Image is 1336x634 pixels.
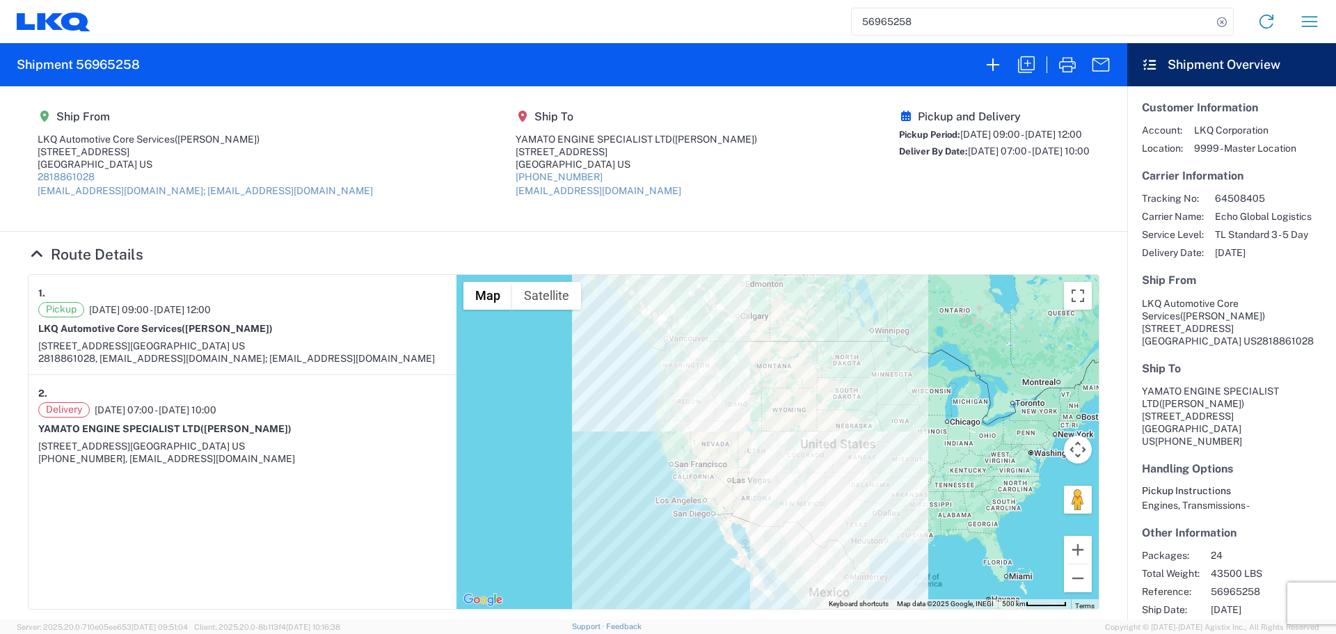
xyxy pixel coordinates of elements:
span: LKQ Corporation [1194,124,1296,136]
span: ([PERSON_NAME]) [672,134,757,145]
span: [DATE] [1211,603,1330,616]
h5: Other Information [1142,526,1321,539]
div: 2818861028, [EMAIL_ADDRESS][DOMAIN_NAME]; [EMAIL_ADDRESS][DOMAIN_NAME] [38,352,447,365]
span: Service Level: [1142,228,1204,241]
a: Terms [1075,602,1095,610]
span: Server: 2025.20.0-710e05ee653 [17,623,188,631]
span: 56965258 [1211,585,1330,598]
span: Client: 2025.20.0-8b113f4 [194,623,340,631]
span: [DATE] 07:00 - [DATE] 10:00 [968,145,1090,157]
span: Delivery [38,402,90,418]
span: ([PERSON_NAME]) [1159,398,1244,409]
span: 43500 LBS [1211,567,1330,580]
button: Show street map [463,282,512,310]
div: [STREET_ADDRESS] [38,145,373,158]
span: Carrier Name: [1142,210,1204,223]
div: [PHONE_NUMBER], [EMAIL_ADDRESS][DOMAIN_NAME] [38,452,447,465]
h5: Ship From [1142,274,1321,287]
span: Total Weight: [1142,567,1200,580]
span: 64508405 [1215,192,1312,205]
span: [GEOGRAPHIC_DATA] US [130,441,245,452]
div: [GEOGRAPHIC_DATA] US [38,158,373,171]
a: [EMAIL_ADDRESS][DOMAIN_NAME] [516,185,681,196]
span: ([PERSON_NAME]) [182,323,273,334]
span: [STREET_ADDRESS] [38,441,130,452]
span: Packages: [1142,549,1200,562]
address: [GEOGRAPHIC_DATA] US [1142,297,1321,347]
strong: 2. [38,385,47,402]
span: Echo Global Logistics [1215,210,1312,223]
span: [DATE] 09:00 - [DATE] 12:00 [960,129,1082,140]
strong: 1. [38,285,45,302]
span: Pickup [38,302,84,317]
span: 9999 - Master Location [1194,142,1296,154]
span: Tracking No: [1142,192,1204,205]
div: YAMATO ENGINE SPECIALIST LTD [516,133,757,145]
h5: Ship From [38,110,373,123]
a: [PHONE_NUMBER] [516,171,603,182]
span: ([PERSON_NAME]) [1180,310,1265,322]
h5: Carrier Information [1142,169,1321,182]
span: LKQ Automotive Core Services [1142,298,1239,322]
span: [DATE] 07:00 - [DATE] 10:00 [95,404,216,416]
h5: Ship To [1142,362,1321,375]
a: 2818861028 [38,171,95,182]
div: Engines, Transmissions - [1142,499,1321,512]
a: Hide Details [28,246,143,263]
button: Map Scale: 500 km per 55 pixels [998,599,1071,609]
header: Shipment Overview [1127,43,1336,86]
span: 500 km [1002,600,1026,608]
img: Google [460,591,506,609]
span: Copyright © [DATE]-[DATE] Agistix Inc., All Rights Reserved [1105,621,1319,633]
h5: Ship To [516,110,757,123]
span: ([PERSON_NAME]) [200,423,292,434]
span: Pickup Period: [899,129,960,140]
span: 2818861028 [1257,335,1314,347]
span: Location: [1142,142,1183,154]
address: [GEOGRAPHIC_DATA] US [1142,385,1321,447]
h5: Pickup and Delivery [899,110,1090,123]
h2: Shipment 56965258 [17,56,140,73]
button: Zoom out [1064,564,1092,592]
button: Toggle fullscreen view [1064,282,1092,310]
a: [EMAIL_ADDRESS][DOMAIN_NAME]; [EMAIL_ADDRESS][DOMAIN_NAME] [38,185,373,196]
h5: Customer Information [1142,101,1321,114]
button: Drag Pegman onto the map to open Street View [1064,486,1092,514]
a: Support [572,622,607,631]
input: Shipment, tracking or reference number [852,8,1212,35]
span: [DATE] 10:16:38 [286,623,340,631]
span: [STREET_ADDRESS] [1142,323,1234,334]
span: [STREET_ADDRESS] [38,340,130,351]
span: Delivery Date: [1142,246,1204,259]
span: Account: [1142,124,1183,136]
h6: Pickup Instructions [1142,485,1321,497]
button: Keyboard shortcuts [829,599,889,609]
strong: LKQ Automotive Core Services [38,323,273,334]
span: [PHONE_NUMBER] [1155,436,1242,447]
strong: YAMATO ENGINE SPECIALIST LTD [38,423,292,434]
span: [GEOGRAPHIC_DATA] US [130,340,245,351]
h5: Handling Options [1142,462,1321,475]
span: 24 [1211,549,1330,562]
a: Feedback [606,622,642,631]
a: Open this area in Google Maps (opens a new window) [460,591,506,609]
span: YAMATO ENGINE SPECIALIST LTD [STREET_ADDRESS] [1142,386,1279,422]
span: Reference: [1142,585,1200,598]
div: [GEOGRAPHIC_DATA] US [516,158,757,171]
button: Show satellite imagery [512,282,581,310]
button: Map camera controls [1064,436,1092,463]
button: Zoom in [1064,536,1092,564]
span: Ship Date: [1142,603,1200,616]
span: [DATE] 09:00 - [DATE] 12:00 [89,303,211,316]
span: ([PERSON_NAME]) [175,134,260,145]
span: Deliver By Date: [899,146,968,157]
span: [DATE] [1215,246,1312,259]
span: TL Standard 3 - 5 Day [1215,228,1312,241]
span: Map data ©2025 Google, INEGI [897,600,994,608]
span: [DATE] 09:51:04 [132,623,188,631]
div: LKQ Automotive Core Services [38,133,373,145]
div: [STREET_ADDRESS] [516,145,757,158]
